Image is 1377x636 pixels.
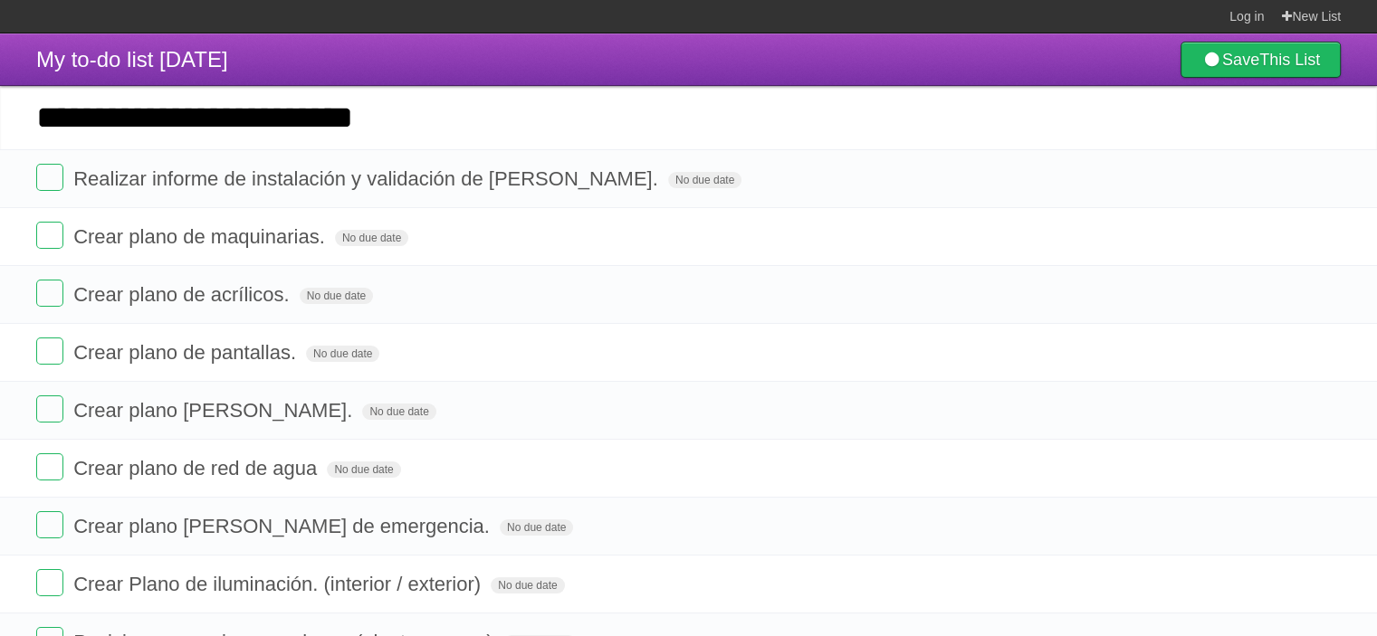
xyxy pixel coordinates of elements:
[73,225,330,248] span: Crear plano de maquinarias.
[73,399,357,422] span: Crear plano [PERSON_NAME].
[300,288,373,304] span: No due date
[500,519,573,536] span: No due date
[36,280,63,307] label: Done
[73,573,485,595] span: Crear Plano de iluminación. (interior / exterior)
[73,283,293,306] span: Crear plano de acrílicos.
[1259,51,1320,69] b: This List
[36,222,63,249] label: Done
[73,341,301,364] span: Crear plano de pantallas.
[36,453,63,480] label: Done
[36,47,228,71] span: My to-do list [DATE]
[73,515,494,537] span: Crear plano [PERSON_NAME] de emergencia.
[1181,42,1341,78] a: SaveThis List
[36,395,63,422] label: Done
[362,403,435,420] span: No due date
[73,457,321,479] span: Crear plano de red de agua
[491,577,564,593] span: No due date
[306,346,379,362] span: No due date
[73,167,663,190] span: Realizar informe de instalación y validación de [PERSON_NAME].
[36,569,63,596] label: Done
[668,172,741,188] span: No due date
[36,164,63,191] label: Done
[36,337,63,365] label: Done
[36,511,63,538] label: Done
[327,461,400,478] span: No due date
[335,230,408,246] span: No due date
